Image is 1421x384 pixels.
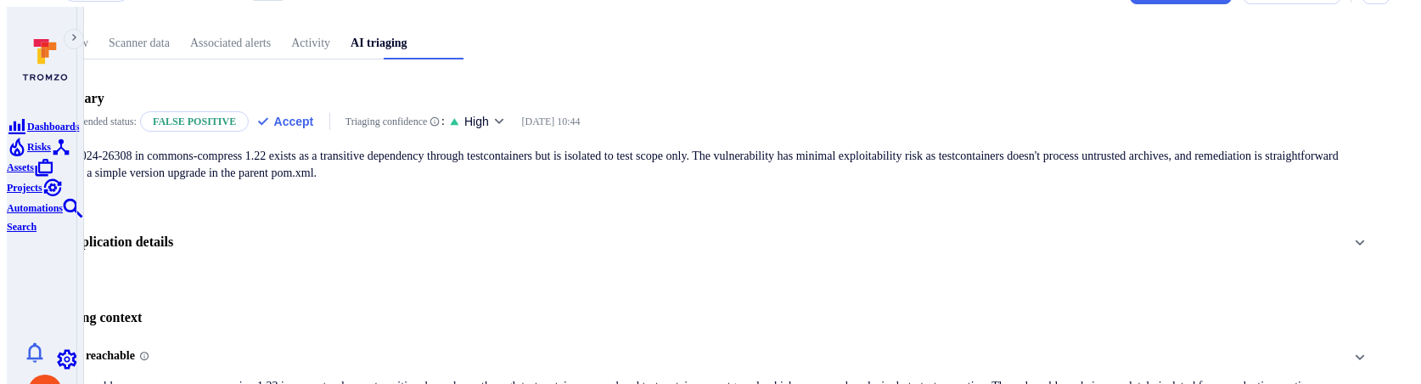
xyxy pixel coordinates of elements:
div: Vulnerability tabs [31,28,1390,59]
svg: AI Triaging Agent self-evaluates the confidence behind recommended status based on the depth and ... [430,113,440,130]
span: Triaging confidence [345,113,428,130]
a: Settings [57,351,77,365]
span: Risks [27,141,51,153]
button: Expand navigation menu [64,29,84,49]
span: Automations [7,202,63,214]
a: Risks [7,138,51,153]
span: Assets [7,161,34,173]
h2: Triaging context [47,309,142,326]
svg: Indicates if a vulnerability code, component, function or a library can actually be reached or in... [139,351,149,361]
span: Only visible to Tromzo users [522,116,581,128]
span: High [464,113,489,130]
button: Notifications [13,339,56,366]
div: : [345,113,445,130]
span: Dashboards [27,121,79,133]
h2: Summary [47,90,104,107]
a: Dashboards [7,118,79,133]
i: Expand navigation menu [69,32,80,46]
a: Scanner data [98,28,180,59]
span: Recommended status: [47,116,137,128]
a: Associated alerts [180,28,281,59]
span: Search [7,221,37,233]
a: AI triaging [340,28,418,59]
div: Expand [31,212,1390,273]
span: Not reachable [47,342,1337,370]
button: High [464,113,506,131]
a: Activity [281,28,340,59]
button: Accept [256,113,313,130]
p: False positive [140,111,249,133]
h2: Application details [47,234,173,251]
span: Projects [7,182,42,194]
p: CVE-2024-26308 in commons-compress 1.22 exists as a transitive dependency through testcontainers ... [47,148,1374,182]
